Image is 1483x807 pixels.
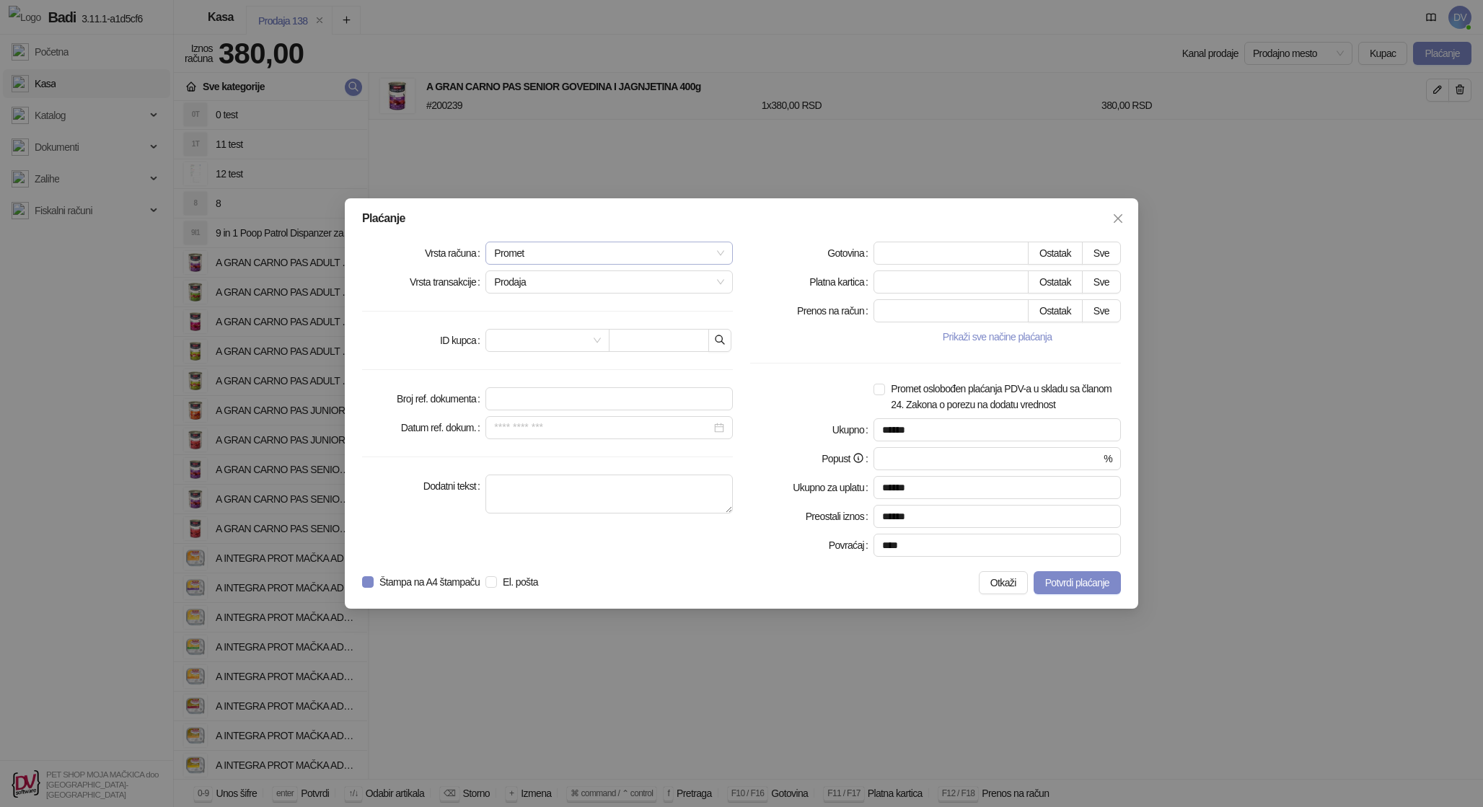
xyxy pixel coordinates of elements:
[1112,213,1124,224] span: close
[797,299,873,322] label: Prenos na račun
[397,387,485,410] label: Broj ref. dokumenta
[1028,270,1083,294] button: Ostatak
[494,242,724,264] span: Promet
[401,416,486,439] label: Datum ref. dokum.
[793,476,873,499] label: Ukupno za uplatu
[1082,242,1121,265] button: Sve
[485,475,733,513] textarea: Dodatni tekst
[440,329,485,352] label: ID kupca
[1106,213,1130,224] span: Zatvori
[806,505,874,528] label: Preostali iznos
[362,213,1121,224] div: Plaćanje
[809,270,873,294] label: Platna kartica
[1106,207,1130,230] button: Close
[1045,577,1109,588] span: Potvrdi plaćanje
[832,418,874,441] label: Ukupno
[485,387,733,410] input: Broj ref. dokumenta
[1028,299,1083,322] button: Ostatak
[1082,270,1121,294] button: Sve
[1034,571,1121,594] button: Potvrdi plaćanje
[494,271,724,293] span: Prodaja
[494,420,711,436] input: Datum ref. dokum.
[822,447,873,470] label: Popust
[374,574,485,590] span: Štampa na A4 štampaču
[979,571,1028,594] button: Otkaži
[497,574,544,590] span: El. pošta
[829,534,874,557] label: Povraćaj
[410,270,485,294] label: Vrsta transakcije
[425,242,485,265] label: Vrsta računa
[1028,242,1083,265] button: Ostatak
[827,242,873,265] label: Gotovina
[885,381,1121,413] span: Promet oslobođen plaćanja PDV-a u skladu sa članom 24. Zakona o porezu na dodatu vrednost
[873,328,1121,345] button: Prikaži sve načine plaćanja
[423,475,486,498] label: Dodatni tekst
[1082,299,1121,322] button: Sve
